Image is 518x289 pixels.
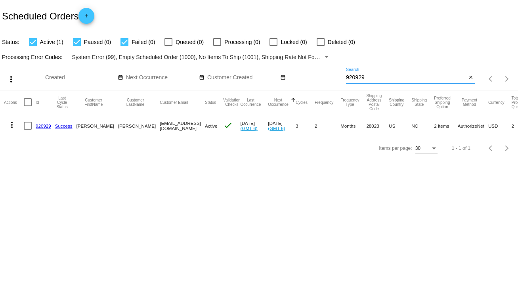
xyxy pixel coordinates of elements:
button: Change sorting for CurrencyIso [488,100,505,105]
div: 1 - 1 of 1 [452,145,470,151]
mat-cell: USD [488,114,512,137]
span: Processing Error Codes: [2,54,63,60]
mat-icon: check [223,121,233,130]
input: Customer Created [207,75,279,81]
button: Change sorting for ShippingCountry [389,98,404,107]
mat-cell: US [389,114,411,137]
button: Next page [499,140,515,156]
button: Change sorting for CustomerFirstName [76,98,111,107]
input: Next Occurrence [126,75,197,81]
a: Success [55,123,73,128]
mat-icon: add [82,13,91,23]
span: Failed (0) [132,37,155,47]
mat-cell: [PERSON_NAME] [76,114,118,137]
mat-icon: more_vert [6,75,16,84]
mat-cell: [DATE] [268,114,296,137]
button: Change sorting for Status [205,100,216,105]
mat-cell: [DATE] [241,114,268,137]
h2: Scheduled Orders [2,8,94,24]
button: Change sorting for Cycles [296,100,308,105]
a: (GMT-6) [241,126,258,131]
button: Change sorting for LastProcessingCycleId [55,96,69,109]
a: (GMT-6) [268,126,285,131]
mat-cell: 2 [315,114,340,137]
button: Change sorting for FrequencyType [340,98,359,107]
button: Change sorting for ShippingPostcode [366,94,382,111]
span: Active [205,123,218,128]
mat-select: Items per page: [415,146,438,151]
button: Change sorting for ShippingState [411,98,427,107]
button: Change sorting for Frequency [315,100,333,105]
button: Change sorting for Id [36,100,39,105]
div: Items per page: [379,145,412,151]
mat-header-cell: Validation Checks [223,90,240,114]
mat-cell: 3 [296,114,315,137]
button: Next page [499,71,515,87]
button: Change sorting for NextOccurrenceUtc [268,98,289,107]
mat-icon: date_range [280,75,286,81]
mat-icon: more_vert [7,120,17,130]
mat-icon: date_range [118,75,123,81]
button: Previous page [483,140,499,156]
mat-cell: AuthorizeNet [458,114,488,137]
span: Deleted (0) [328,37,355,47]
button: Change sorting for CustomerEmail [160,100,188,105]
mat-cell: Months [340,114,366,137]
span: Paused (0) [84,37,111,47]
button: Change sorting for PreferredShippingOption [434,96,451,109]
mat-cell: [PERSON_NAME] [118,114,160,137]
span: Processing (0) [224,37,260,47]
button: Previous page [483,71,499,87]
mat-cell: 28023 [366,114,389,137]
span: Active (1) [40,37,63,47]
mat-cell: 2 Items [434,114,458,137]
mat-cell: [EMAIL_ADDRESS][DOMAIN_NAME] [160,114,205,137]
span: Queued (0) [176,37,204,47]
button: Change sorting for CustomerLastName [118,98,153,107]
input: Created [45,75,117,81]
span: 30 [415,145,421,151]
mat-cell: NC [411,114,434,137]
button: Change sorting for LastOccurrenceUtc [241,98,261,107]
button: Clear [467,74,475,82]
mat-header-cell: Actions [4,90,24,114]
span: Locked (0) [281,37,307,47]
mat-icon: close [468,75,474,81]
span: Status: [2,39,19,45]
button: Change sorting for PaymentMethod.Type [458,98,481,107]
mat-icon: date_range [199,75,205,81]
input: Search [346,75,467,81]
a: 920929 [36,123,51,128]
mat-select: Filter by Processing Error Codes [72,52,330,62]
